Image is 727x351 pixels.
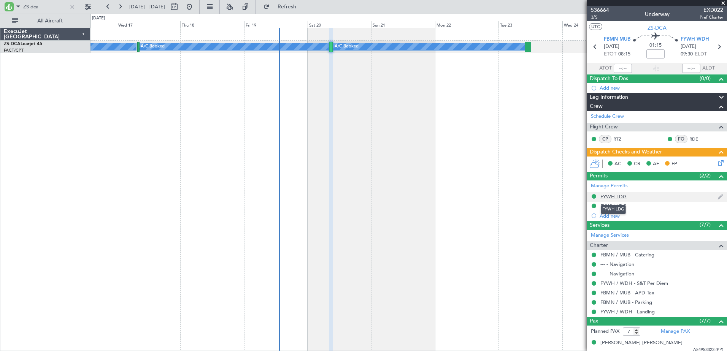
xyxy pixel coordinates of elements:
[675,135,687,143] div: FO
[589,23,602,30] button: UTC
[613,136,630,142] a: RTZ
[141,41,165,52] div: A/C Booked
[591,6,609,14] span: 536664
[20,18,80,24] span: All Aircraft
[600,308,655,315] a: FYWH / WDH - Landing
[700,221,711,229] span: (7/7)
[590,102,603,111] span: Crew
[371,21,435,28] div: Sun 21
[590,317,598,326] span: Pax
[244,21,308,28] div: Fri 19
[599,65,612,72] span: ATOT
[600,213,723,219] div: Add new
[681,51,693,58] span: 09:30
[634,160,640,168] span: CR
[129,3,165,10] span: [DATE] - [DATE]
[717,193,723,200] img: edit
[117,21,180,28] div: Wed 17
[4,42,42,46] a: ZS-DCALearjet 45
[618,51,630,58] span: 08:15
[702,65,715,72] span: ALDT
[591,14,609,21] span: 3/5
[604,36,630,43] span: FBMN MUB
[700,172,711,180] span: (2/2)
[8,15,83,27] button: All Aircraft
[671,160,677,168] span: FP
[600,85,723,91] div: Add new
[614,160,621,168] span: AC
[614,64,632,73] input: --:--
[600,339,683,347] div: [PERSON_NAME] [PERSON_NAME]
[435,21,498,28] div: Mon 22
[681,43,696,51] span: [DATE]
[600,299,652,305] a: FBMN / MUB - Parking
[271,4,303,9] span: Refresh
[600,270,634,277] a: --- - Navigation
[601,205,626,214] div: FYWH LDG
[260,1,305,13] button: Refresh
[590,172,608,180] span: Permits
[700,6,723,14] span: EXD022
[498,21,562,28] div: Tue 23
[648,24,667,32] span: ZS-DCA
[645,10,670,18] div: Underway
[590,123,618,131] span: Flight Crew
[308,21,371,28] div: Sat 20
[4,42,21,46] span: ZS-DCA
[590,241,608,250] span: Charter
[180,21,244,28] div: Thu 18
[681,36,709,43] span: FYWH WDH
[649,42,662,49] span: 01:15
[591,182,628,190] a: Manage Permits
[695,51,707,58] span: ELDT
[600,289,654,296] a: FBMN / MUB - APD Tax
[600,193,627,200] div: FYWH LDG
[653,160,659,168] span: AF
[591,113,624,120] a: Schedule Crew
[4,47,24,53] a: FACT/CPT
[590,221,610,230] span: Services
[689,136,706,142] a: RDE
[591,232,629,239] a: Manage Services
[591,328,619,335] label: Planned PAX
[23,1,67,13] input: A/C (Reg. or Type)
[604,51,616,58] span: ETOT
[600,251,654,258] a: FBMN / MUB - Catering
[600,280,668,286] a: FYWH / WDH - S&T Per Diem
[604,43,619,51] span: [DATE]
[590,93,628,102] span: Leg Information
[335,41,359,52] div: A/C Booked
[700,14,723,21] span: Pref Charter
[600,261,634,267] a: --- - Navigation
[590,74,628,83] span: Dispatch To-Dos
[700,317,711,325] span: (7/7)
[590,148,662,157] span: Dispatch Checks and Weather
[92,15,105,22] div: [DATE]
[599,135,611,143] div: CP
[700,74,711,82] span: (0/0)
[661,328,690,335] a: Manage PAX
[562,21,626,28] div: Wed 24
